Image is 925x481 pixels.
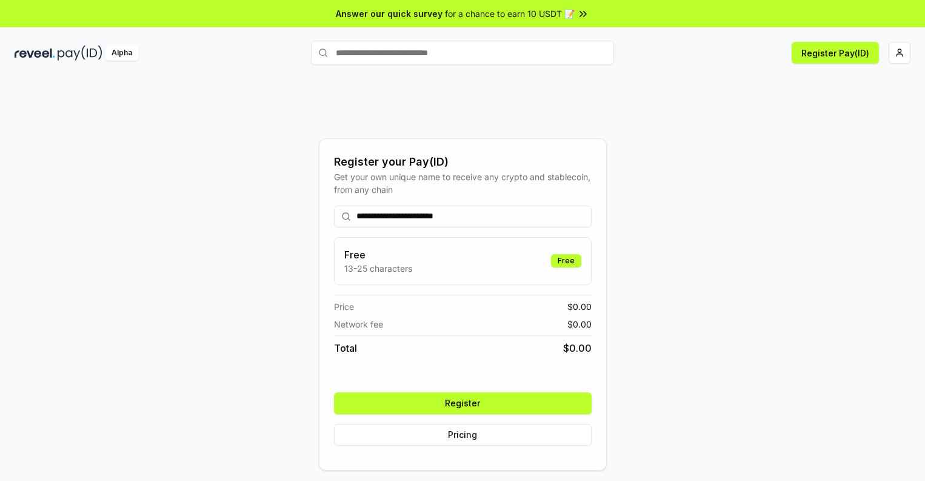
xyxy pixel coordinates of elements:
[551,254,581,267] div: Free
[445,7,575,20] span: for a chance to earn 10 USDT 📝
[334,300,354,313] span: Price
[563,341,592,355] span: $ 0.00
[567,300,592,313] span: $ 0.00
[105,45,139,61] div: Alpha
[567,318,592,331] span: $ 0.00
[792,42,879,64] button: Register Pay(ID)
[334,153,592,170] div: Register your Pay(ID)
[334,318,383,331] span: Network fee
[15,45,55,61] img: reveel_dark
[336,7,442,20] span: Answer our quick survey
[334,392,592,414] button: Register
[334,341,357,355] span: Total
[334,170,592,196] div: Get your own unique name to receive any crypto and stablecoin, from any chain
[344,247,412,262] h3: Free
[334,424,592,446] button: Pricing
[58,45,102,61] img: pay_id
[344,262,412,275] p: 13-25 characters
